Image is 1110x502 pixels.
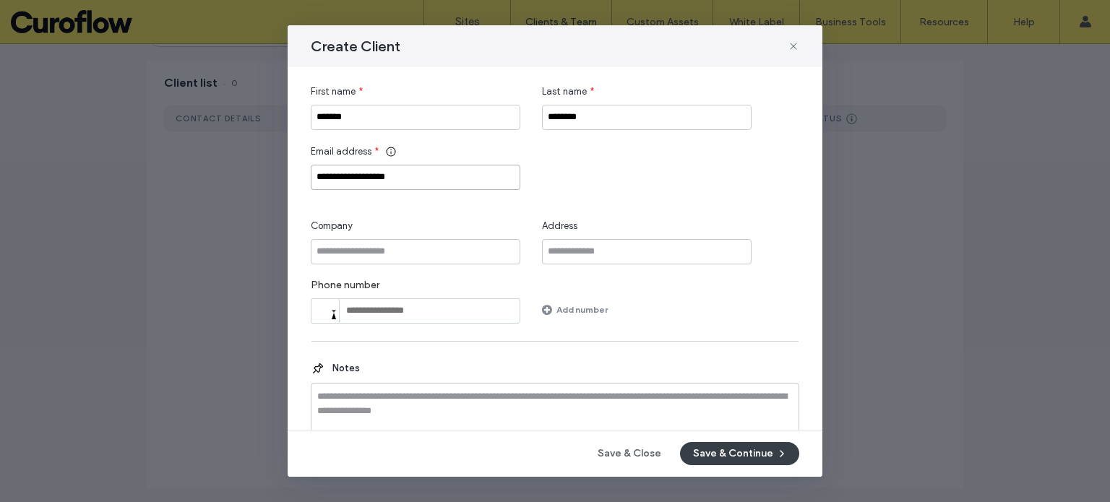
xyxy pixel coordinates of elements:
[311,219,353,233] span: Company
[542,219,577,233] span: Address
[311,144,371,159] span: Email address
[325,361,360,376] span: Notes
[556,297,608,322] label: Add number
[542,239,752,264] input: Address
[311,105,520,130] input: First name
[311,37,400,56] span: Create Client
[311,279,520,298] label: Phone number
[311,239,520,264] input: Company
[542,85,587,99] span: Last name
[585,442,674,465] button: Save & Close
[311,165,520,190] input: Email address
[542,105,752,130] input: Last name
[33,10,62,23] span: Help
[680,442,799,465] button: Save & Continue
[311,85,356,99] span: First name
